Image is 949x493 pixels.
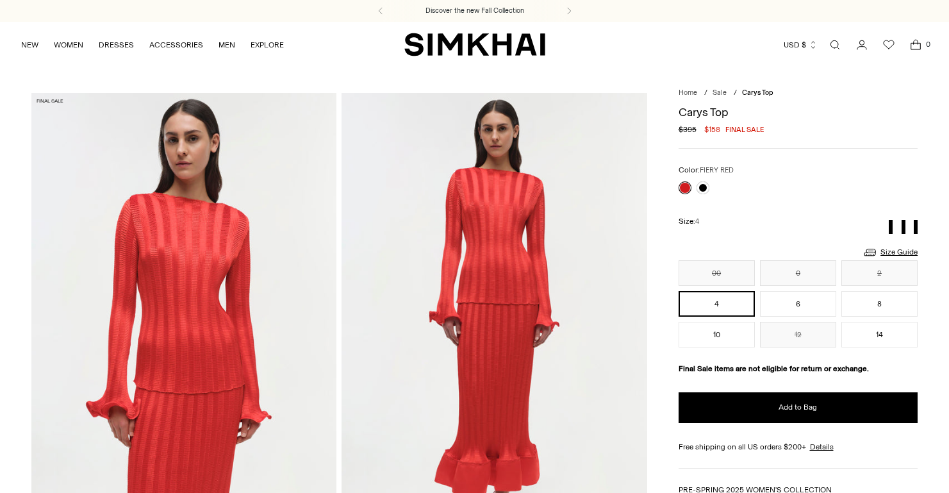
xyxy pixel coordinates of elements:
[849,32,875,58] a: Go to the account page
[251,31,284,59] a: EXPLORE
[734,88,737,99] div: /
[841,322,918,347] button: 14
[862,244,918,260] a: Size Guide
[21,31,38,59] a: NEW
[679,88,697,97] a: Home
[679,291,755,317] button: 4
[404,32,545,57] a: SIMKHAI
[922,38,934,50] span: 0
[784,31,818,59] button: USD $
[713,88,727,97] a: Sale
[679,441,918,453] div: Free shipping on all US orders $200+
[679,106,918,118] h1: Carys Top
[99,31,134,59] a: DRESSES
[742,88,773,97] span: Carys Top
[679,392,918,423] button: Add to Bag
[219,31,235,59] a: MEN
[779,402,817,413] span: Add to Bag
[760,322,836,347] button: 12
[704,88,707,99] div: /
[679,322,755,347] button: 10
[679,164,734,176] label: Color:
[822,32,848,58] a: Open search modal
[704,124,720,135] span: $158
[700,166,734,174] span: FIERY RED
[425,6,524,16] a: Discover the new Fall Collection
[760,260,836,286] button: 0
[679,215,699,228] label: Size:
[679,364,869,373] strong: Final Sale items are not eligible for return or exchange.
[903,32,928,58] a: Open cart modal
[679,260,755,286] button: 00
[810,441,834,453] a: Details
[679,88,918,99] nav: breadcrumbs
[679,124,697,135] s: $395
[841,260,918,286] button: 2
[841,291,918,317] button: 8
[695,217,699,226] span: 4
[54,31,83,59] a: WOMEN
[876,32,902,58] a: Wishlist
[760,291,836,317] button: 6
[149,31,203,59] a: ACCESSORIES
